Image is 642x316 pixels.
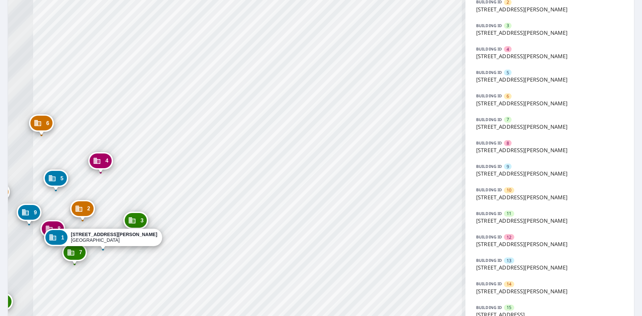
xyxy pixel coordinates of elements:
[476,23,502,28] p: BUILDING ID
[476,123,623,131] p: [STREET_ADDRESS][PERSON_NAME]
[476,117,502,122] p: BUILDING ID
[476,76,623,84] p: [STREET_ADDRESS][PERSON_NAME]
[476,187,502,193] p: BUILDING ID
[507,140,509,146] span: 8
[61,176,64,181] span: 5
[476,287,623,295] p: [STREET_ADDRESS][PERSON_NAME]
[476,5,623,13] p: [STREET_ADDRESS][PERSON_NAME]
[476,281,502,287] p: BUILDING ID
[476,164,502,169] p: BUILDING ID
[29,114,54,135] div: Dropped pin, building 6, Commercial property, 1160 John St Salinas, CA 93905
[58,226,61,231] span: 8
[476,211,502,216] p: BUILDING ID
[46,121,49,126] span: 6
[140,218,143,223] span: 3
[476,170,623,178] p: [STREET_ADDRESS][PERSON_NAME]
[476,217,623,225] p: [STREET_ADDRESS][PERSON_NAME]
[507,70,509,76] span: 5
[507,164,509,170] span: 9
[62,244,87,265] div: Dropped pin, building 7, Commercial property, 19 John Cir Salinas, CA 93905
[507,257,511,264] span: 13
[507,93,509,99] span: 6
[87,206,90,211] span: 2
[17,204,41,224] div: Dropped pin, building 9, Commercial property, 11 John Cir Salinas, CA 93905
[507,281,511,287] span: 14
[476,99,623,107] p: [STREET_ADDRESS][PERSON_NAME]
[476,257,502,263] p: BUILDING ID
[71,232,157,237] strong: [STREET_ADDRESS][PERSON_NAME]
[71,232,157,243] div: [GEOGRAPHIC_DATA]
[61,235,64,240] span: 1
[476,305,502,310] p: BUILDING ID
[79,250,82,255] span: 7
[507,234,511,240] span: 12
[507,22,509,29] span: 3
[2,299,8,304] span: 11
[43,170,68,190] div: Dropped pin, building 5, Commercial property, 1160 John St Salinas, CA 93905
[507,116,509,123] span: 7
[476,193,623,201] p: [STREET_ADDRESS][PERSON_NAME]
[476,70,502,75] p: BUILDING ID
[34,210,37,215] span: 9
[476,140,502,146] p: BUILDING ID
[476,234,502,240] p: BUILDING ID
[507,210,511,217] span: 11
[476,46,502,52] p: BUILDING ID
[476,240,623,248] p: [STREET_ADDRESS][PERSON_NAME]
[70,200,95,221] div: Dropped pin, building 2, Commercial property, 1260 John St Salinas, CA 93905
[507,46,509,52] span: 4
[476,93,502,99] p: BUILDING ID
[476,264,623,272] p: [STREET_ADDRESS][PERSON_NAME]
[88,152,113,173] div: Dropped pin, building 4, Commercial property, 1260 John St Salinas, CA 93905
[507,304,511,311] span: 15
[44,229,162,249] div: Dropped pin, building 1, Commercial property, 1260 John St Salinas, CA 93905
[476,52,623,60] p: [STREET_ADDRESS][PERSON_NAME]
[507,187,511,193] span: 10
[40,220,65,241] div: Dropped pin, building 8, Commercial property, 15 John Cir Salinas, CA 93905
[476,146,623,154] p: [STREET_ADDRESS][PERSON_NAME]
[123,212,148,232] div: Dropped pin, building 3, Commercial property, 1260 John St Salinas, CA 93905
[476,29,623,37] p: [STREET_ADDRESS][PERSON_NAME]
[105,158,108,163] span: 4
